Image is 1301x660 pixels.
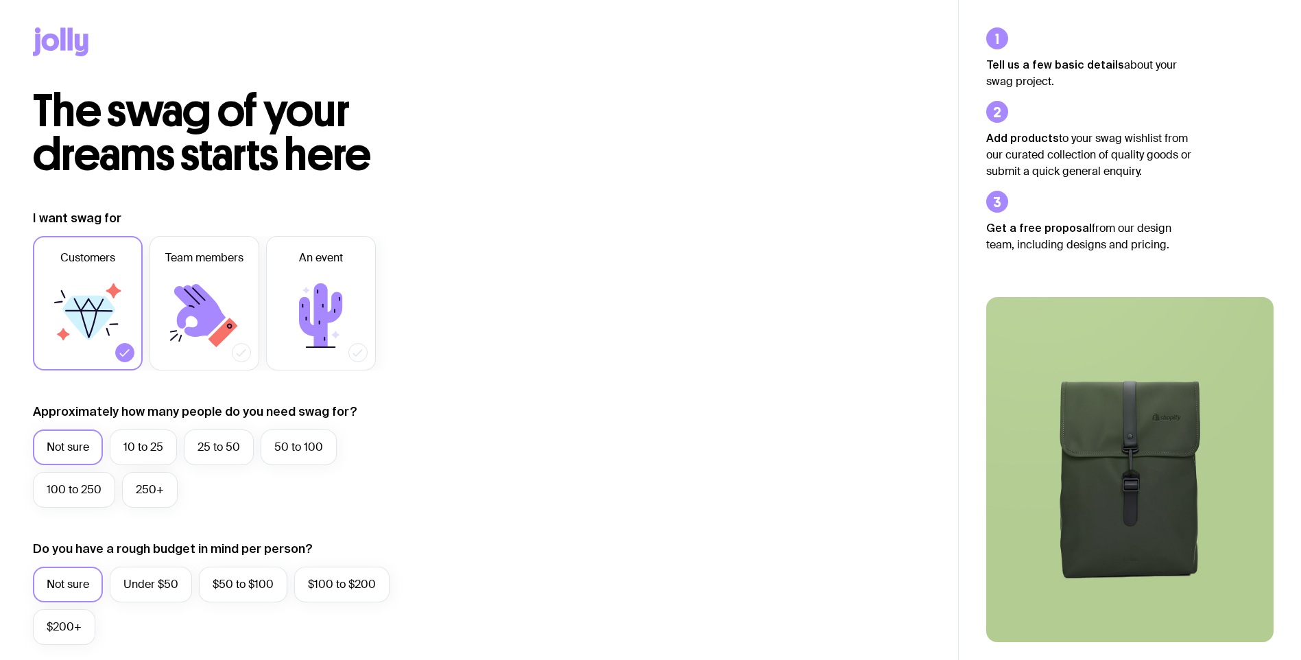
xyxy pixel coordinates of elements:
[122,472,178,508] label: 250+
[33,541,313,557] label: Do you have a rough budget in mind per person?
[294,567,390,602] label: $100 to $200
[184,429,254,465] label: 25 to 50
[33,472,115,508] label: 100 to 250
[33,429,103,465] label: Not sure
[986,132,1059,144] strong: Add products
[986,130,1192,180] p: to your swag wishlist from our curated collection of quality goods or submit a quick general enqu...
[33,84,371,182] span: The swag of your dreams starts here
[60,250,115,266] span: Customers
[110,567,192,602] label: Under $50
[33,567,103,602] label: Not sure
[110,429,177,465] label: 10 to 25
[33,210,121,226] label: I want swag for
[261,429,337,465] label: 50 to 100
[986,222,1092,234] strong: Get a free proposal
[986,56,1192,90] p: about your swag project.
[986,220,1192,253] p: from our design team, including designs and pricing.
[33,609,95,645] label: $200+
[33,403,357,420] label: Approximately how many people do you need swag for?
[199,567,287,602] label: $50 to $100
[165,250,243,266] span: Team members
[299,250,343,266] span: An event
[986,58,1124,71] strong: Tell us a few basic details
